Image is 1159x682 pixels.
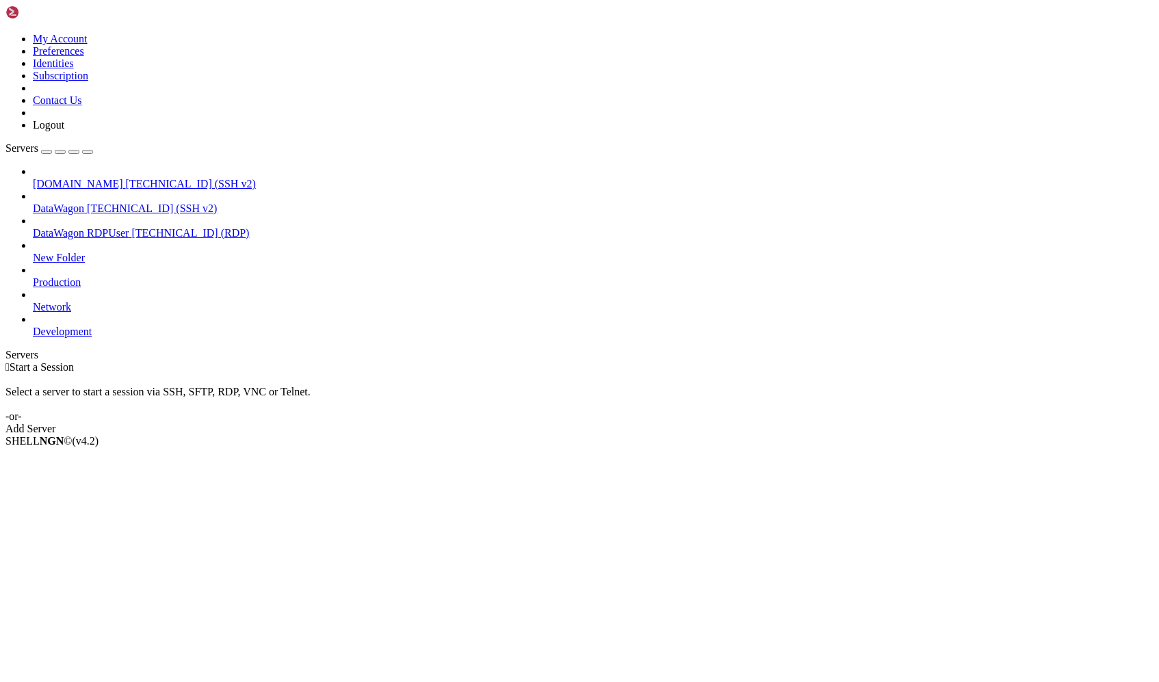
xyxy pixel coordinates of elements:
[33,166,1154,190] li: [DOMAIN_NAME] [TECHNICAL_ID] (SSH v2)
[126,178,256,189] span: [TECHNICAL_ID] (SSH v2)
[33,178,123,189] span: [DOMAIN_NAME]
[33,45,84,57] a: Preferences
[33,252,1154,264] a: New Folder
[5,142,38,154] span: Servers
[5,361,10,373] span: 
[33,119,64,131] a: Logout
[87,202,217,214] span: [TECHNICAL_ID] (SSH v2)
[33,57,74,69] a: Identities
[33,326,1154,338] a: Development
[33,33,88,44] a: My Account
[5,373,1154,423] div: Select a server to start a session via SSH, SFTP, RDP, VNC or Telnet. -or-
[33,202,1154,215] a: DataWagon [TECHNICAL_ID] (SSH v2)
[33,227,129,239] span: DataWagon RDPUser
[5,435,99,447] span: SHELL ©
[33,264,1154,289] li: Production
[5,349,1154,361] div: Servers
[131,227,249,239] span: [TECHNICAL_ID] (RDP)
[5,423,1154,435] div: Add Server
[5,142,93,154] a: Servers
[33,227,1154,239] a: DataWagon RDPUser [TECHNICAL_ID] (RDP)
[33,70,88,81] a: Subscription
[33,313,1154,338] li: Development
[33,301,1154,313] a: Network
[10,361,74,373] span: Start a Session
[73,435,99,447] span: 4.2.0
[33,239,1154,264] li: New Folder
[40,435,64,447] b: NGN
[33,94,82,106] a: Contact Us
[33,289,1154,313] li: Network
[33,215,1154,239] li: DataWagon RDPUser [TECHNICAL_ID] (RDP)
[33,252,85,263] span: New Folder
[33,276,1154,289] a: Production
[5,5,84,19] img: Shellngn
[33,276,81,288] span: Production
[33,202,84,214] span: DataWagon
[33,301,71,313] span: Network
[33,326,92,337] span: Development
[33,178,1154,190] a: [DOMAIN_NAME] [TECHNICAL_ID] (SSH v2)
[33,190,1154,215] li: DataWagon [TECHNICAL_ID] (SSH v2)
